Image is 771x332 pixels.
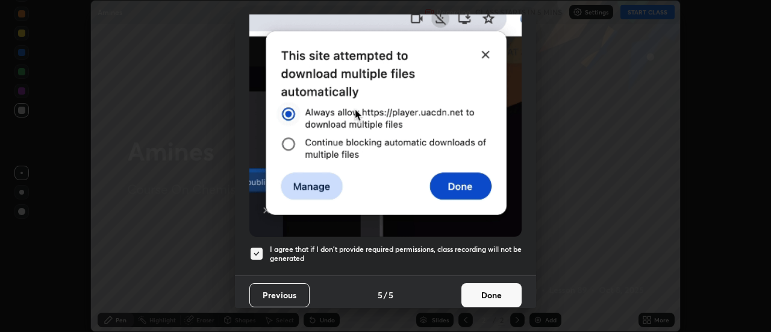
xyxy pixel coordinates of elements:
[384,289,387,301] h4: /
[378,289,382,301] h4: 5
[270,245,522,263] h5: I agree that if I don't provide required permissions, class recording will not be generated
[389,289,393,301] h4: 5
[249,283,310,307] button: Previous
[461,283,522,307] button: Done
